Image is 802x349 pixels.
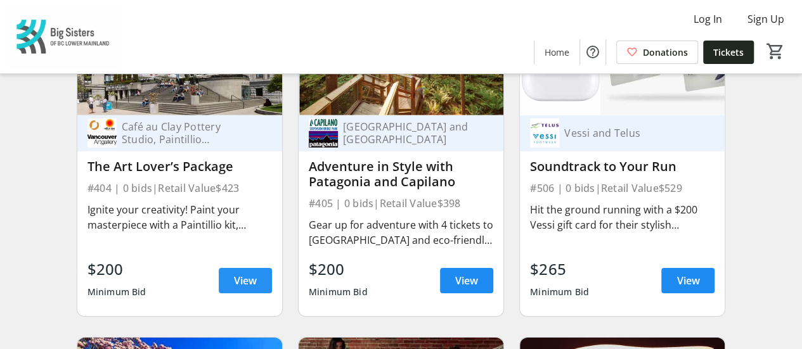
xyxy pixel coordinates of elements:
span: View [455,273,478,288]
div: $265 [530,258,589,281]
img: Café au Clay Pottery Studio, Paintillio Enterprises Inc, and Vancouver Art Gallery [87,118,117,148]
button: Help [580,39,605,65]
a: Tickets [703,41,754,64]
button: Cart [764,40,787,63]
div: Minimum Bid [87,281,146,303]
a: Home [534,41,579,64]
a: Donations [616,41,698,64]
div: Soundtrack to Your Run [530,159,715,174]
div: The Art Lover’s Package [87,159,272,174]
span: Tickets [713,46,744,59]
img: Big Sisters of BC Lower Mainland's Logo [8,5,120,68]
span: Donations [643,46,688,59]
div: #405 | 0 bids | Retail Value $398 [309,194,493,212]
span: Log In [694,11,722,27]
div: #404 | 0 bids | Retail Value $423 [87,179,272,197]
span: View [234,273,257,288]
a: View [440,268,493,293]
img: Capilano Suspension Bridge Park and Patagonia [309,118,338,148]
div: Minimum Bid [309,281,368,303]
a: View [219,268,272,293]
div: [GEOGRAPHIC_DATA] and [GEOGRAPHIC_DATA] [338,120,478,146]
button: Sign Up [737,9,794,29]
div: Minimum Bid [530,281,589,303]
img: Vessi and Telus [530,118,559,148]
div: $200 [87,258,146,281]
button: Log In [683,9,732,29]
div: Hit the ground running with a $200 Vessi gift card for their stylish waterproof sneakers and Appl... [530,202,715,232]
a: View [661,268,715,293]
div: Vessi and Telus [559,127,699,139]
div: $200 [309,258,368,281]
span: Sign Up [747,11,784,27]
span: Home [545,46,569,59]
div: Ignite your creativity! Paint your masterpiece with a Paintillio kit, explore Fashion Fictions at... [87,202,272,232]
span: View [676,273,699,288]
div: Adventure in Style with Patagonia and Capilano [309,159,493,189]
div: Café au Clay Pottery Studio, Paintillio Enterprises Inc, and [GEOGRAPHIC_DATA] [117,120,257,146]
div: Gear up for adventure with 4 tickets to [GEOGRAPHIC_DATA] and eco-friendly essentials from [GEOGR... [309,217,493,248]
div: #506 | 0 bids | Retail Value $529 [530,179,715,197]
